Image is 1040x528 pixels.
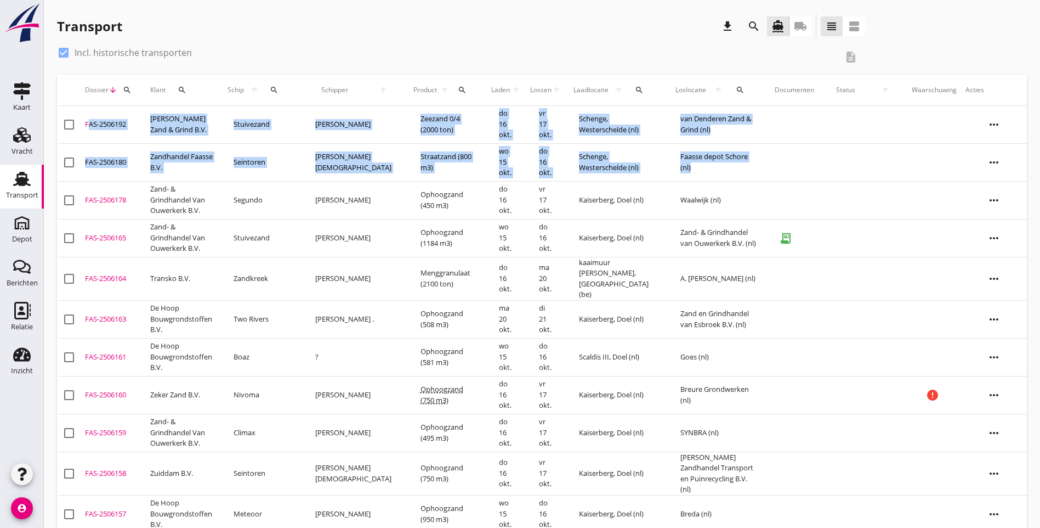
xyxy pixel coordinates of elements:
[220,376,302,414] td: Nivoma
[979,380,1009,411] i: more_horiz
[680,384,749,405] span: Breure Grondwerken (nl)
[302,181,407,219] td: [PERSON_NAME]
[146,181,220,219] td: Zand- & Grindhandel Van Ouwerkerk B.V.
[11,323,33,330] div: Relatie
[220,219,302,257] td: Stuivezand
[220,143,302,181] td: Seintoren
[979,147,1009,178] i: more_horiz
[672,85,710,95] span: Loslocatie
[302,414,407,452] td: [PERSON_NAME]
[680,452,753,495] span: [PERSON_NAME] Zandhandel Transport en Puinrecycling B.V. (nl)
[926,389,939,402] i: error
[486,219,526,257] td: wo 15 okt.
[75,47,192,58] label: Incl. historische transporten
[270,86,279,94] i: search
[486,257,526,300] td: do 16 okt.
[11,367,33,374] div: Inzicht
[302,106,407,144] td: [PERSON_NAME]
[12,148,33,155] div: Vracht
[526,338,566,376] td: do 16 okt.
[486,338,526,376] td: wo 15 okt.
[710,86,726,94] i: arrow_upward
[302,143,407,181] td: [PERSON_NAME][DEMOGRAPHIC_DATA]
[566,414,667,452] td: Kaiserberg, Doel (nl)
[979,109,1009,140] i: more_horiz
[566,219,667,257] td: Kaiserberg, Doel (nl)
[848,20,861,33] i: view_agenda
[85,273,141,284] div: FAS-2506164
[526,143,566,181] td: do 16 okt.
[486,414,526,452] td: do 16 okt.
[146,414,220,452] td: Zand- & Grindhandel Van Ouwerkerk B.V.
[979,304,1009,335] i: more_horiz
[6,192,38,199] div: Transport
[146,452,220,495] td: Zuiddam B.V.
[407,300,486,338] td: Ophoogzand (508 m3)
[11,497,33,519] i: account_circle
[566,143,667,181] td: Schenge, Westerschelde (nl)
[247,86,262,94] i: arrow_upward
[85,314,141,325] div: FAS-2506163
[439,86,451,94] i: arrow_upward
[490,85,511,95] span: Laden
[775,227,797,249] i: receipt_long
[566,106,667,144] td: Schenge, Westerschelde (nl)
[85,157,141,168] div: FAS-2506180
[794,20,807,33] i: local_shipping
[775,85,814,95] div: Documenten
[220,106,302,144] td: Stuivezand
[85,85,109,95] span: Dossier
[2,3,42,43] img: logo-small.a267ee39.svg
[302,257,407,300] td: [PERSON_NAME]
[407,257,486,300] td: Menggranulaat (2100 ton)
[302,452,407,495] td: [PERSON_NAME][DEMOGRAPHIC_DATA]
[510,86,521,94] i: arrow_upward
[220,452,302,495] td: Seintoren
[150,77,216,103] div: Klant
[771,20,785,33] i: directions_boat
[486,452,526,495] td: do 16 okt.
[407,414,486,452] td: Ophoogzand (495 m3)
[979,342,1009,373] i: more_horiz
[85,468,141,479] div: FAS-2506158
[868,86,903,94] i: arrow_upward
[530,85,552,95] span: Lossen
[979,185,1009,216] i: more_horiz
[526,452,566,495] td: vr 17 okt.
[302,219,407,257] td: [PERSON_NAME]
[912,85,957,95] div: Waarschuwing
[680,509,712,519] span: Breda (nl)
[146,219,220,257] td: Zand- & Grindhandel Van Ouwerkerk B.V.
[57,18,122,35] div: Transport
[823,85,868,95] span: Status
[178,86,186,94] i: search
[302,338,407,376] td: ?
[680,195,721,205] span: Waalwijk (nl)
[85,233,141,244] div: FAS-2506165
[635,86,644,94] i: search
[721,20,734,33] i: download
[412,85,439,95] span: Product
[566,338,667,376] td: Scaldis III, Doel (nl)
[146,143,220,181] td: Zandhandel Faasse B.V.
[486,143,526,181] td: wo 15 okt.
[302,300,407,338] td: [PERSON_NAME] .
[306,85,364,95] span: Schipper
[458,86,467,94] i: search
[680,308,749,329] span: Zand en Grindhandel van Esbroek B.V. (nl)
[611,86,626,94] i: arrow_upward
[526,257,566,300] td: ma 20 okt.
[407,143,486,181] td: Straatzand (800 m3)
[736,86,745,94] i: search
[225,85,247,95] span: Schip
[680,428,719,437] span: SYNBRA (nl)
[526,181,566,219] td: vr 17 okt.
[552,86,561,94] i: arrow_upward
[566,257,667,300] td: kaaimuur [PERSON_NAME], [GEOGRAPHIC_DATA] (be)
[302,376,407,414] td: [PERSON_NAME]
[526,219,566,257] td: do 16 okt.
[85,509,141,520] div: FAS-2506157
[85,390,141,401] div: FAS-2506160
[146,338,220,376] td: De Hoop Bouwgrondstoffen B.V.
[146,300,220,338] td: De Hoop Bouwgrondstoffen B.V.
